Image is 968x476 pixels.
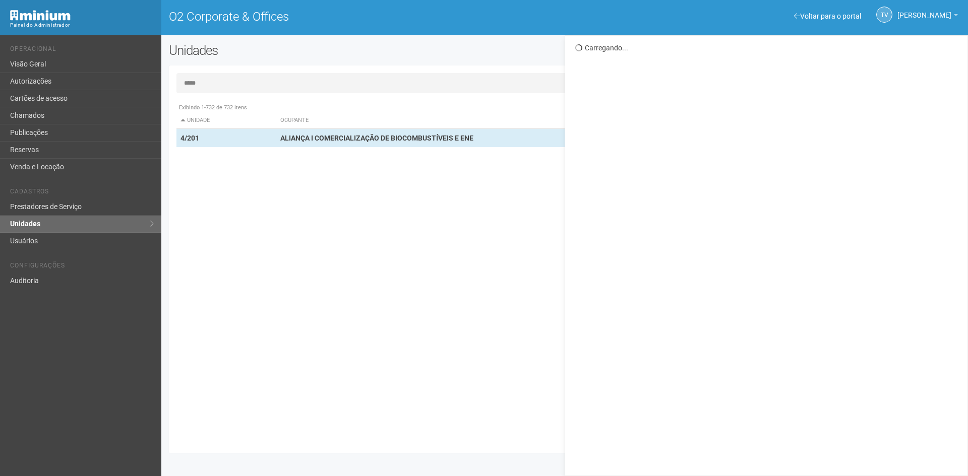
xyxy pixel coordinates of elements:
li: Operacional [10,45,154,56]
a: Voltar para o portal [794,12,861,20]
li: Configurações [10,262,154,273]
th: Ocupante: activate to sort column ascending [276,112,619,129]
img: Minium [10,10,71,21]
th: Unidade: activate to sort column descending [176,112,276,129]
li: Cadastros [10,188,154,198]
h1: O2 Corporate & Offices [169,10,557,23]
h2: Unidades [169,43,490,58]
strong: ALIANÇA I COMERCIALIZAÇÃO DE BIOCOMBUSTÍVEIS E ENE [280,134,473,142]
a: TV [876,7,892,23]
div: Painel do Administrador [10,21,154,30]
div: Carregando... [575,43,960,52]
a: [PERSON_NAME] [897,13,958,21]
span: Thayane Vasconcelos Torres [897,2,951,19]
strong: 4/201 [180,134,199,142]
div: Exibindo 1-732 de 732 itens [176,103,953,112]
